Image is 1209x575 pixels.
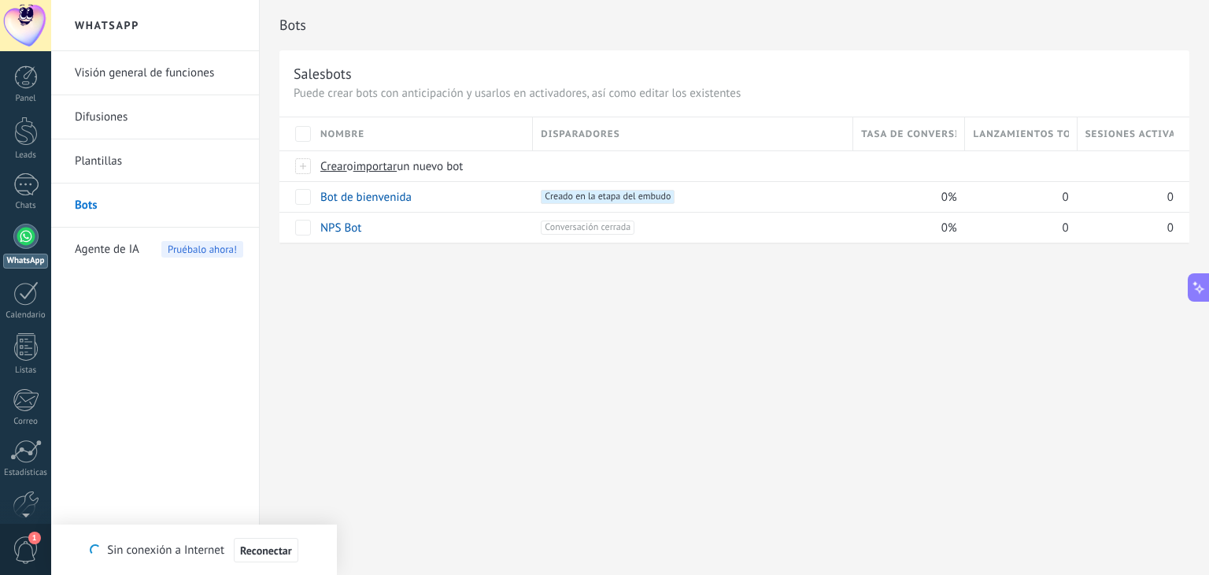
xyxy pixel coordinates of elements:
[541,190,675,204] span: Creado en la etapa del embudo
[941,221,957,236] span: 0%
[51,139,259,184] li: Plantillas
[279,9,1189,41] h2: Bots
[75,228,243,272] a: Agente de IA Pruébalo ahora!
[3,365,49,376] div: Listas
[51,95,259,139] li: Difusiones
[541,127,619,142] span: Disparadores
[51,51,259,95] li: Visión general de funciones
[240,545,292,556] span: Reconectar
[1167,190,1174,205] span: 0
[941,190,957,205] span: 0%
[1078,213,1174,243] div: 0
[294,65,352,83] div: Salesbots
[75,95,243,139] a: Difusiones
[3,150,49,161] div: Leads
[90,537,298,563] div: Sin conexión a Internet
[861,127,956,142] span: Tasa de conversión
[75,228,139,272] span: Agente de IA
[3,254,48,269] div: WhatsApp
[1167,221,1174,236] span: 0
[75,51,243,95] a: Visión general de funciones
[320,159,347,174] span: Crear
[51,228,259,271] li: Agente de IA
[397,159,463,174] span: un nuevo bot
[3,417,49,427] div: Correo
[347,159,353,174] span: o
[3,468,49,478] div: Estadísticas
[3,201,49,211] div: Chats
[294,86,1175,101] p: Puede crear bots con anticipación y usarlos en activadores, así como editar los existentes
[75,139,243,184] a: Plantillas
[3,94,49,104] div: Panel
[965,151,1069,181] div: Bots
[320,221,361,236] a: NPS Bot
[51,184,259,228] li: Bots
[1063,221,1069,236] span: 0
[973,127,1068,142] span: Lanzamientos totales
[1078,151,1174,181] div: Bots
[161,241,243,258] span: Pruébalo ahora!
[320,190,412,205] a: Bot de bienvenida
[541,221,634,235] span: Conversación cerrada
[234,538,298,563] button: Reconectar
[853,182,957,212] div: 0%
[320,127,364,142] span: Nombre
[965,213,1069,243] div: 0
[853,213,957,243] div: 0%
[965,182,1069,212] div: 0
[3,310,49,321] div: Calendario
[28,532,41,544] span: 1
[1078,182,1174,212] div: 0
[75,184,243,228] a: Bots
[1063,190,1069,205] span: 0
[353,159,397,174] span: importar
[1085,127,1174,142] span: Sesiones activas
